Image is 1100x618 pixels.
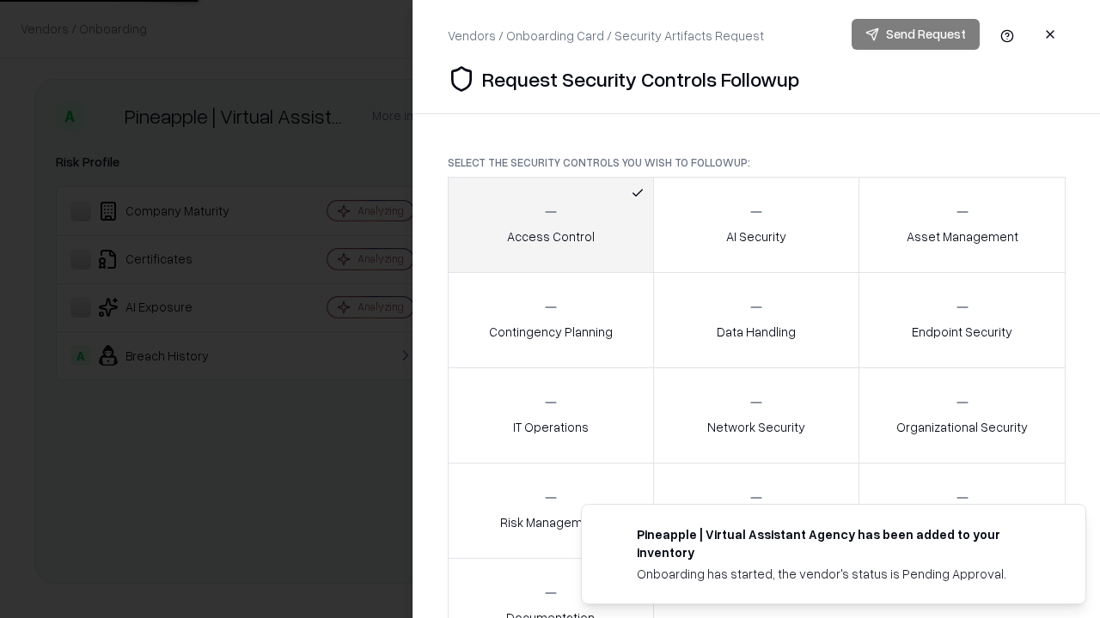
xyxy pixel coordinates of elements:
[859,463,1066,559] button: Threat Management
[637,565,1044,583] div: Onboarding has started, the vendor's status is Pending Approval.
[448,155,1066,170] p: Select the security controls you wish to followup:
[726,227,786,245] p: AI Security
[637,525,1044,561] div: Pineapple | Virtual Assistant Agency has been added to your inventory
[507,227,595,245] p: Access Control
[448,27,764,45] div: Vendors / Onboarding Card / Security Artifacts Request
[482,65,799,93] p: Request Security Controls Followup
[448,367,654,463] button: IT Operations
[653,177,860,273] button: AI Security
[653,272,860,368] button: Data Handling
[500,513,602,531] p: Risk Management
[859,177,1066,273] button: Asset Management
[707,418,805,436] p: Network Security
[489,323,613,341] p: Contingency Planning
[513,418,589,436] p: IT Operations
[448,177,654,273] button: Access Control
[448,272,654,368] button: Contingency Planning
[653,463,860,559] button: Security Incidents
[653,367,860,463] button: Network Security
[717,323,796,341] p: Data Handling
[602,525,623,546] img: trypineapple.com
[448,463,654,559] button: Risk Management
[907,227,1018,245] p: Asset Management
[859,272,1066,368] button: Endpoint Security
[896,418,1028,436] p: Organizational Security
[912,323,1012,341] p: Endpoint Security
[859,367,1066,463] button: Organizational Security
